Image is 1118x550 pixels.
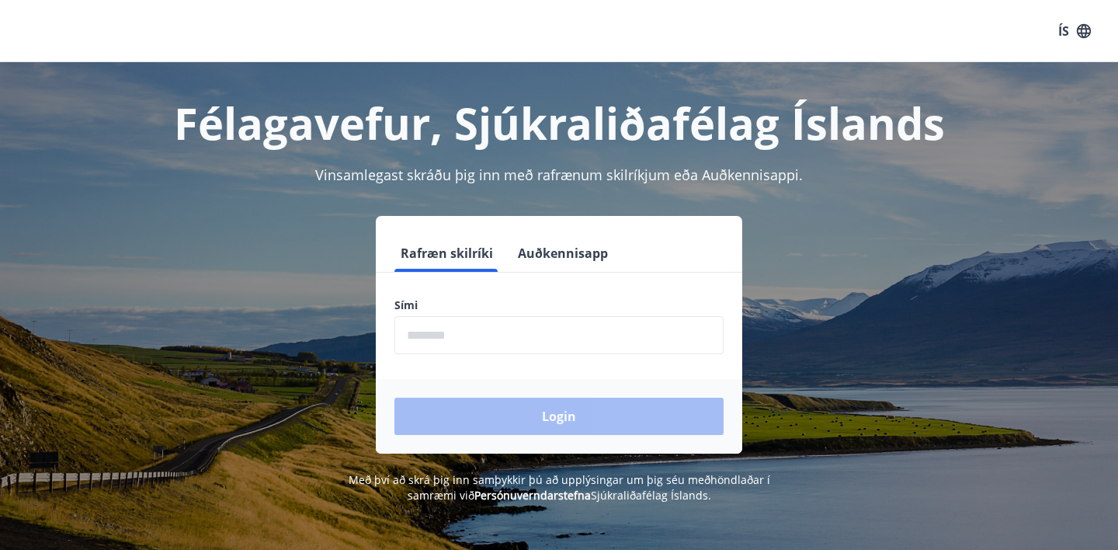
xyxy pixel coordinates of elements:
h1: Félagavefur, Sjúkraliðafélag Íslands [19,93,1099,152]
span: Með því að skrá þig inn samþykkir þú að upplýsingar um þig séu meðhöndlaðar í samræmi við Sjúkral... [349,472,770,503]
button: Auðkennisapp [512,235,614,272]
span: Vinsamlegast skráðu þig inn með rafrænum skilríkjum eða Auðkennisappi. [315,165,803,184]
a: Persónuverndarstefna [474,488,591,503]
label: Sími [394,298,724,313]
button: Rafræn skilríki [394,235,499,272]
button: ÍS [1050,17,1099,45]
